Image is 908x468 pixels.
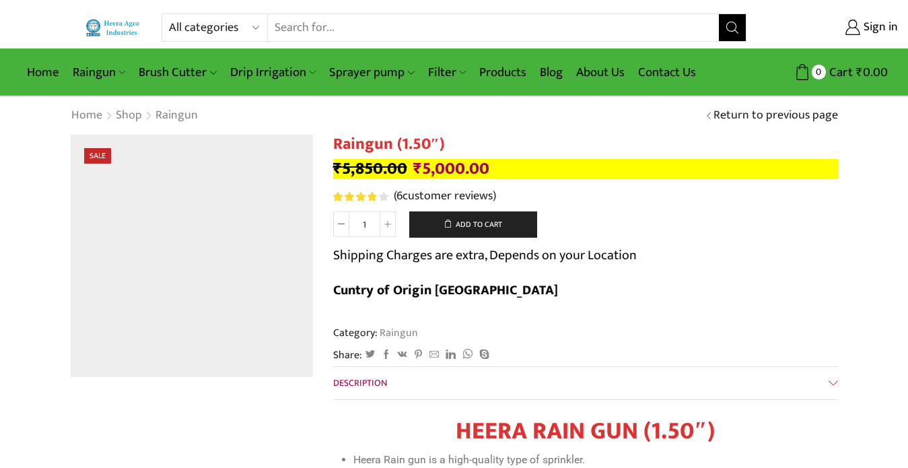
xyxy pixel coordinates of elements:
[71,107,103,125] a: Home
[719,14,746,41] button: Search button
[333,244,637,266] p: Shipping Charges are extra, Depends on your Location
[413,155,422,182] span: ₹
[322,57,421,88] a: Sprayer pump
[66,57,132,88] a: Raingun
[349,211,380,237] input: Product quantity
[333,192,377,201] span: Rated out of 5 based on customer ratings
[409,211,537,238] button: Add to cart
[826,63,853,81] span: Cart
[115,107,143,125] a: Shop
[333,325,418,341] span: Category:
[812,65,826,79] span: 0
[456,411,715,451] strong: HEERA RAIN GUN (1.50″)
[333,375,387,391] span: Description
[413,155,489,182] bdi: 5,000.00
[132,57,223,88] a: Brush Cutter
[155,107,199,125] a: Raingun
[421,57,473,88] a: Filter
[856,62,888,83] bdi: 0.00
[333,192,388,201] div: Rated 4.00 out of 5
[268,14,719,41] input: Search for...
[378,324,418,341] a: Raingun
[71,135,313,377] img: Heera Raingun 1.50
[20,57,66,88] a: Home
[396,186,403,206] span: 6
[333,192,390,201] span: 6
[713,107,838,125] a: Return to previous page
[533,57,569,88] a: Blog
[333,347,362,363] span: Share:
[333,155,407,182] bdi: 5,850.00
[333,135,838,154] h1: Raingun (1.50″)
[223,57,322,88] a: Drip Irrigation
[631,57,703,88] a: Contact Us
[71,107,199,125] nav: Breadcrumb
[333,155,342,182] span: ₹
[856,62,863,83] span: ₹
[473,57,533,88] a: Products
[569,57,631,88] a: About Us
[767,15,898,40] a: Sign in
[333,367,838,399] a: Description
[333,279,558,302] b: Cuntry of Origin [GEOGRAPHIC_DATA]
[760,60,888,85] a: 0 Cart ₹0.00
[860,19,898,36] span: Sign in
[394,188,496,205] a: (6customer reviews)
[84,148,111,164] span: Sale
